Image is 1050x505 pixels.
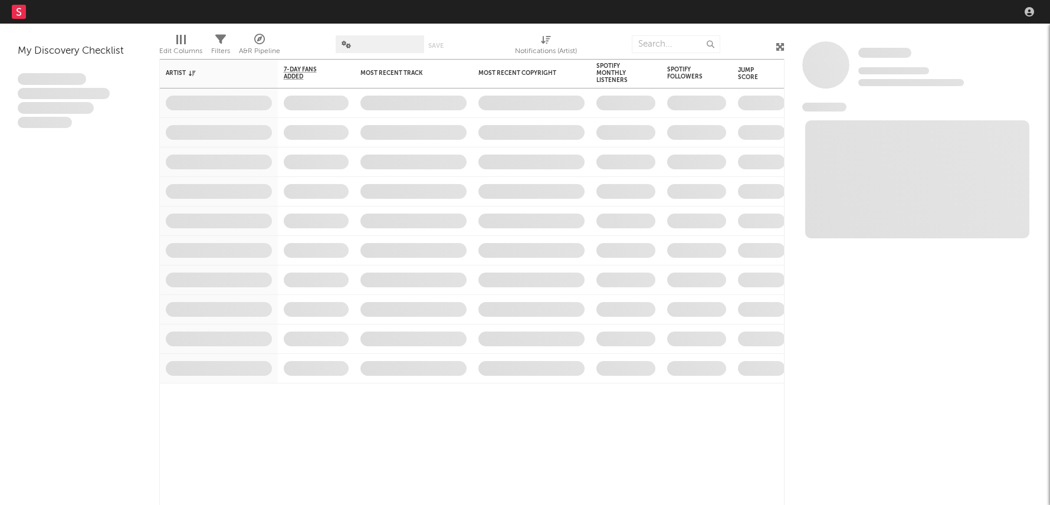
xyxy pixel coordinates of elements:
div: Edit Columns [159,44,202,58]
div: Jump Score [738,67,767,81]
div: Spotify Followers [667,66,708,80]
a: Some Artist [858,47,911,59]
div: Edit Columns [159,29,202,64]
div: Spotify Monthly Listeners [596,63,638,84]
span: News Feed [802,103,846,112]
div: A&R Pipeline [239,29,280,64]
span: Aliquam viverra [18,117,72,129]
div: Most Recent Copyright [478,70,567,77]
input: Search... [632,35,720,53]
div: Filters [211,44,230,58]
div: My Discovery Checklist [18,44,142,58]
span: Integer aliquet in purus et [18,88,110,100]
div: A&R Pipeline [239,44,280,58]
div: Notifications (Artist) [515,44,577,58]
span: 0 fans last week [858,79,964,86]
span: Lorem ipsum dolor [18,73,86,85]
div: Filters [211,29,230,64]
div: Notifications (Artist) [515,29,577,64]
button: Save [428,42,444,49]
span: 7-Day Fans Added [284,66,331,80]
div: Artist [166,70,254,77]
span: Tracking Since: [DATE] [858,67,929,74]
span: Praesent ac interdum [18,102,94,114]
div: Most Recent Track [360,70,449,77]
span: Some Artist [858,48,911,58]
